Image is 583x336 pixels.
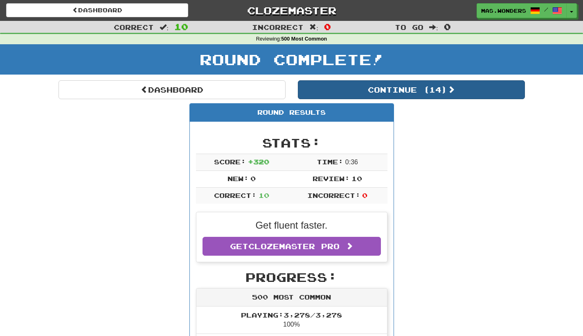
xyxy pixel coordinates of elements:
[309,24,318,31] span: :
[214,191,257,199] span: Correct:
[241,311,342,319] span: Playing: 3,278 / 3,278
[250,175,256,182] span: 0
[248,242,340,251] span: Clozemaster Pro
[252,23,304,31] span: Incorrect
[429,24,438,31] span: :
[317,158,343,166] span: Time:
[324,22,331,32] span: 0
[59,80,286,99] a: Dashboard
[313,175,350,182] span: Review:
[6,3,188,17] a: Dashboard
[307,191,360,199] span: Incorrect:
[114,23,154,31] span: Correct
[259,191,269,199] span: 10
[203,237,381,256] a: GetClozemaster Pro
[190,104,394,122] div: Round Results
[174,22,188,32] span: 10
[395,23,423,31] span: To go
[196,270,387,284] h2: Progress:
[196,306,387,334] li: 100%
[203,218,381,232] p: Get fluent faster.
[544,7,548,12] span: /
[248,158,269,166] span: + 320
[160,24,169,31] span: :
[351,175,362,182] span: 10
[3,51,580,68] h1: Round Complete!
[444,22,451,32] span: 0
[362,191,367,199] span: 0
[477,3,567,18] a: mas.wonders /
[298,80,525,99] button: Continue (14)
[200,3,383,18] a: Clozemaster
[214,158,246,166] span: Score:
[481,7,526,14] span: mas.wonders
[227,175,249,182] span: New:
[196,288,387,306] div: 500 Most Common
[281,36,327,42] strong: 500 Most Common
[345,159,358,166] span: 0 : 36
[196,136,387,150] h2: Stats:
